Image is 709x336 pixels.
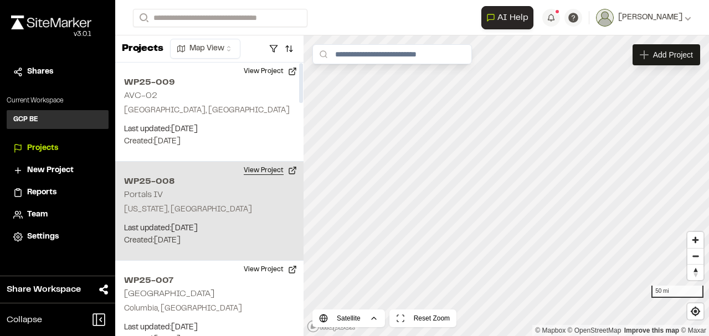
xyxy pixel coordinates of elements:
[687,265,703,280] span: Reset bearing to north
[13,66,102,78] a: Shares
[237,261,304,278] button: View Project
[27,164,74,177] span: New Project
[124,92,157,100] h2: AVC-02
[124,274,295,287] h2: WP25-007
[481,6,533,29] button: Open AI Assistant
[312,309,385,327] button: Satellite
[124,290,214,298] h2: [GEOGRAPHIC_DATA]
[618,12,682,24] span: [PERSON_NAME]
[11,29,91,39] div: Oh geez...please don't...
[124,175,295,188] h2: WP25-008
[124,322,295,334] p: Last updated: [DATE]
[687,303,703,319] button: Find my location
[7,313,42,327] span: Collapse
[27,142,58,154] span: Projects
[596,9,691,27] button: [PERSON_NAME]
[124,136,295,148] p: Created: [DATE]
[13,231,102,243] a: Settings
[596,9,614,27] img: User
[11,15,91,29] img: rebrand.png
[27,187,56,199] span: Reports
[687,249,703,264] span: Zoom out
[124,223,295,235] p: Last updated: [DATE]
[497,11,528,24] span: AI Help
[124,105,295,117] p: [GEOGRAPHIC_DATA], [GEOGRAPHIC_DATA]
[687,232,703,248] button: Zoom in
[237,162,304,179] button: View Project
[237,63,304,80] button: View Project
[124,204,295,216] p: [US_STATE], [GEOGRAPHIC_DATA]
[124,123,295,136] p: Last updated: [DATE]
[13,187,102,199] a: Reports
[681,327,706,334] a: Maxar
[27,209,48,221] span: Team
[535,327,566,334] a: Mapbox
[124,76,295,89] h2: WP25-009
[687,264,703,280] button: Reset bearing to north
[653,49,693,60] span: Add Project
[651,286,703,298] div: 50 mi
[389,309,456,327] button: Reset Zoom
[13,209,102,221] a: Team
[568,327,621,334] a: OpenStreetMap
[7,96,109,106] p: Current Workspace
[624,327,679,334] a: Map feedback
[307,320,356,333] a: Mapbox logo
[27,66,53,78] span: Shares
[124,303,295,315] p: Columbia, [GEOGRAPHIC_DATA]
[481,6,538,29] div: Open AI Assistant
[13,164,102,177] a: New Project
[124,235,295,247] p: Created: [DATE]
[27,231,59,243] span: Settings
[124,191,163,199] h2: Portals IV
[13,115,38,125] h3: GCP BE
[7,283,81,296] span: Share Workspace
[687,248,703,264] button: Zoom out
[122,42,163,56] p: Projects
[133,9,153,27] button: Search
[13,142,102,154] a: Projects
